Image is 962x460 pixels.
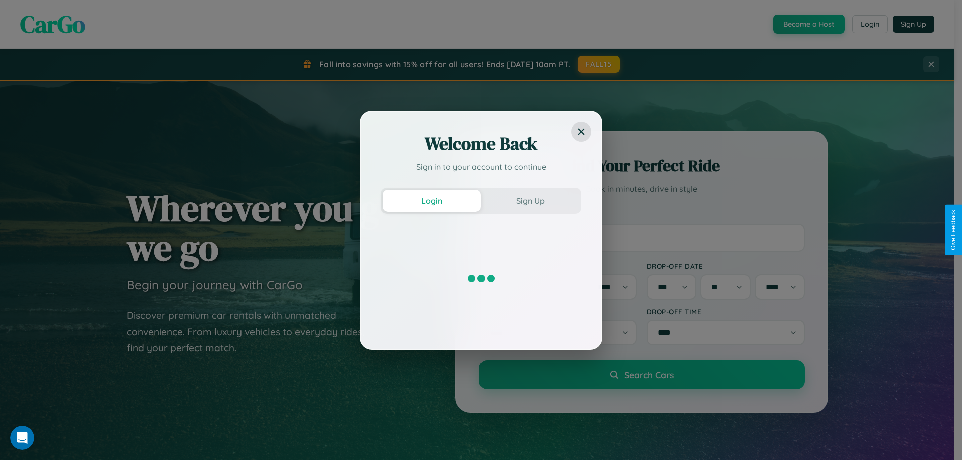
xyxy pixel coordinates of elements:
button: Sign Up [481,190,579,212]
button: Login [383,190,481,212]
h2: Welcome Back [381,132,581,156]
div: Give Feedback [950,210,957,250]
iframe: Intercom live chat [10,426,34,450]
p: Sign in to your account to continue [381,161,581,173]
